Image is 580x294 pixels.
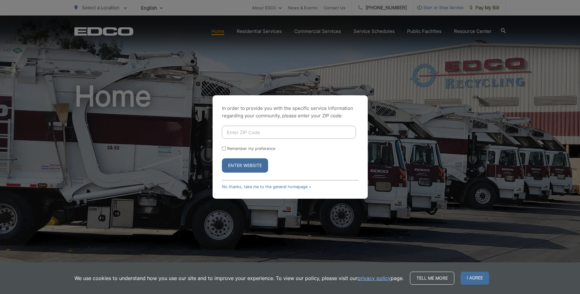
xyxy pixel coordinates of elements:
[227,146,275,151] label: Remember my preference
[222,184,311,189] a: No thanks, take me to the general homepage >
[410,272,454,285] a: Tell me more
[222,126,356,139] input: Enter ZIP Code
[357,274,391,282] a: privacy policy
[74,274,404,282] p: We use cookies to understand how you use our site and to improve your experience. To view our pol...
[222,158,268,173] button: Enter Website
[461,272,489,285] span: I agree
[222,105,358,120] p: In order to provide you with the specific service information regarding your community, please en...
